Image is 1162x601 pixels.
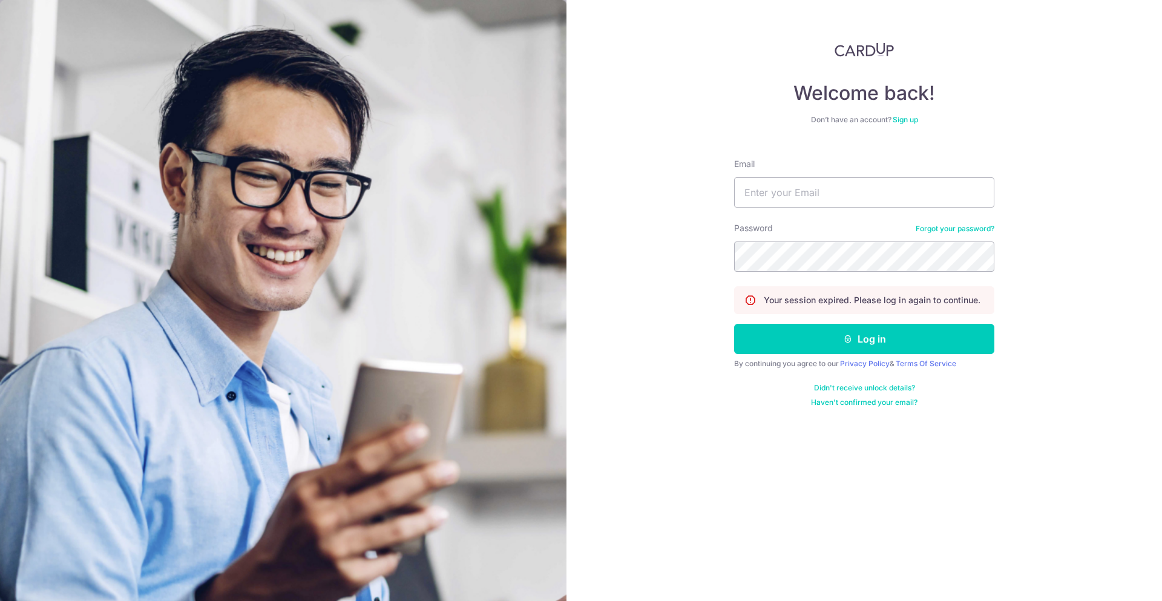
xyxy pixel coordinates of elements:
[734,115,994,125] div: Don’t have an account?
[764,294,980,306] p: Your session expired. Please log in again to continue.
[734,222,773,234] label: Password
[811,398,917,407] a: Haven't confirmed your email?
[814,383,915,393] a: Didn't receive unlock details?
[835,42,894,57] img: CardUp Logo
[896,359,956,368] a: Terms Of Service
[734,324,994,354] button: Log in
[893,115,918,124] a: Sign up
[734,359,994,369] div: By continuing you agree to our &
[734,177,994,208] input: Enter your Email
[840,359,890,368] a: Privacy Policy
[734,81,994,105] h4: Welcome back!
[916,224,994,234] a: Forgot your password?
[734,158,755,170] label: Email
